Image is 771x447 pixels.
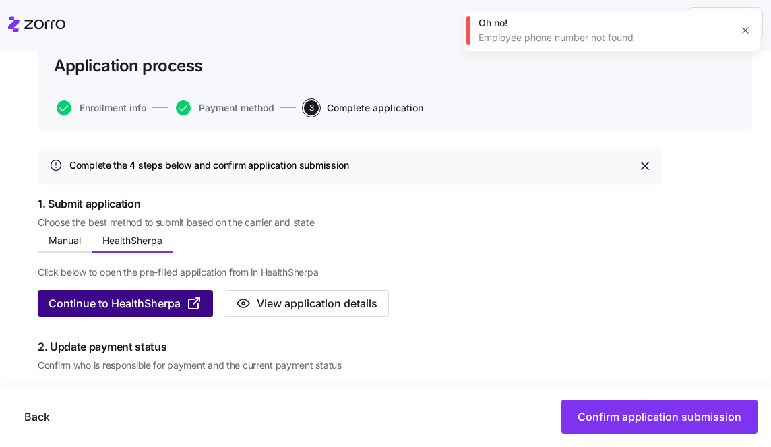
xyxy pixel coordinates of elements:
span: View application details [257,295,377,311]
button: Continue to HealthSherpa [38,290,213,317]
span: Choose the best method to submit based on the carrier and state [38,216,663,229]
span: 2. Update payment status [38,338,663,355]
div: Employee phone number not found [479,31,731,44]
button: 3Complete application [304,100,423,115]
span: Complete application [327,103,423,113]
span: Payment method [199,103,274,113]
span: 1. Submit application [38,196,663,212]
span: Continue to HealthSherpa [49,295,181,311]
span: Confirm application submission [578,409,741,425]
span: Manual [49,236,81,245]
h1: Application process [54,55,203,76]
span: Enrollment info [80,103,146,113]
span: Click below to open the pre-filled application from in HealthSherpa [38,266,318,279]
span: 3 [304,100,319,115]
button: View application details [224,290,389,317]
button: Confirm application submission [561,400,758,434]
a: 3Complete application [301,100,423,115]
a: Payment method [173,100,274,115]
button: Enrollment info [57,100,146,115]
button: Back [13,400,61,434]
a: Enrollment info [54,100,146,115]
div: Complete the 4 steps below and confirm application submission [69,159,638,172]
div: Oh no! [479,16,731,30]
button: Payment method [176,100,274,115]
span: Confirm who is responsible for payment and the current payment status [38,359,663,372]
span: HealthSherpa [102,236,162,245]
span: Back [24,409,50,425]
